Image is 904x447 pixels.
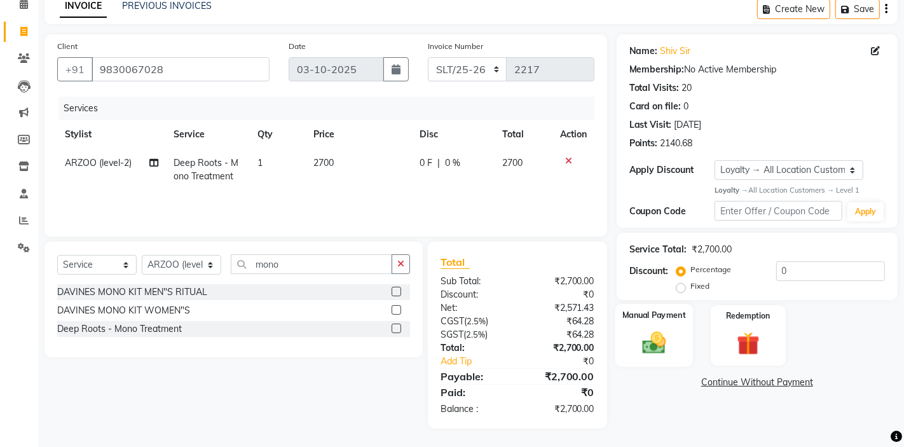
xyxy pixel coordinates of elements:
div: Card on file: [629,100,681,113]
div: Service Total: [629,243,687,256]
label: Percentage [691,264,732,275]
div: Paid: [431,385,517,400]
div: ₹2,700.00 [517,369,604,384]
div: ₹0 [517,288,604,301]
div: Balance : [431,402,517,416]
span: 0 % [445,156,460,170]
span: | [437,156,440,170]
span: 1 [257,157,263,168]
img: _gift.svg [730,329,767,358]
div: [DATE] [675,118,702,132]
div: Total: [431,341,517,355]
div: DAVINES MONO KIT WOMEN"S [57,304,190,317]
span: Total [441,256,470,269]
div: ₹2,700.00 [517,402,604,416]
th: Disc [412,120,495,149]
div: ₹0 [517,385,604,400]
div: Net: [431,301,517,315]
a: Add Tip [431,355,532,368]
div: ₹0 [531,355,603,368]
div: ₹2,700.00 [517,275,604,288]
span: SGST [441,329,463,340]
div: DAVINES MONO KIT MEN"S RITUAL [57,285,207,299]
div: All Location Customers → Level 1 [715,185,885,196]
th: Price [306,120,412,149]
input: Enter Offer / Coupon Code [715,201,842,221]
div: Services [58,97,604,120]
div: Points: [629,137,658,150]
input: Search by Name/Mobile/Email/Code [92,57,270,81]
div: Discount: [431,288,517,301]
div: ₹64.28 [517,328,604,341]
label: Date [289,41,306,52]
div: 2140.68 [661,137,693,150]
span: 2.5% [467,316,486,326]
strong: Loyalty → [715,186,748,195]
div: Coupon Code [629,205,715,218]
div: 0 [684,100,689,113]
button: +91 [57,57,93,81]
th: Action [552,120,594,149]
div: ( ) [431,315,517,328]
div: No Active Membership [629,63,885,76]
label: Fixed [691,280,710,292]
th: Qty [250,120,306,149]
label: Manual Payment [622,310,686,322]
span: 2700 [502,157,523,168]
div: Membership: [629,63,685,76]
span: 0 F [420,156,432,170]
span: ARZOO (level-2) [65,157,132,168]
span: CGST [441,315,464,327]
div: Last Visit: [629,118,672,132]
a: Continue Without Payment [619,376,895,389]
label: Invoice Number [428,41,483,52]
a: Shiv Sir [661,45,691,58]
span: 2.5% [466,329,485,340]
div: ₹2,700.00 [517,341,604,355]
label: Client [57,41,78,52]
div: Total Visits: [629,81,680,95]
div: 20 [682,81,692,95]
img: _cash.svg [634,329,673,357]
span: Deep Roots - Mono Treatment [174,157,238,182]
div: Deep Roots - Mono Treatment [57,322,182,336]
span: 2700 [313,157,334,168]
div: Payable: [431,369,517,384]
div: Discount: [629,265,669,278]
th: Service [166,120,250,149]
div: ₹2,571.43 [517,301,604,315]
div: ₹2,700.00 [692,243,732,256]
div: Apply Discount [629,163,715,177]
div: Name: [629,45,658,58]
input: Search or Scan [231,254,392,274]
div: ₹64.28 [517,315,604,328]
th: Stylist [57,120,166,149]
div: ( ) [431,328,517,341]
button: Apply [847,202,884,221]
label: Redemption [726,310,770,322]
th: Total [495,120,552,149]
div: Sub Total: [431,275,517,288]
